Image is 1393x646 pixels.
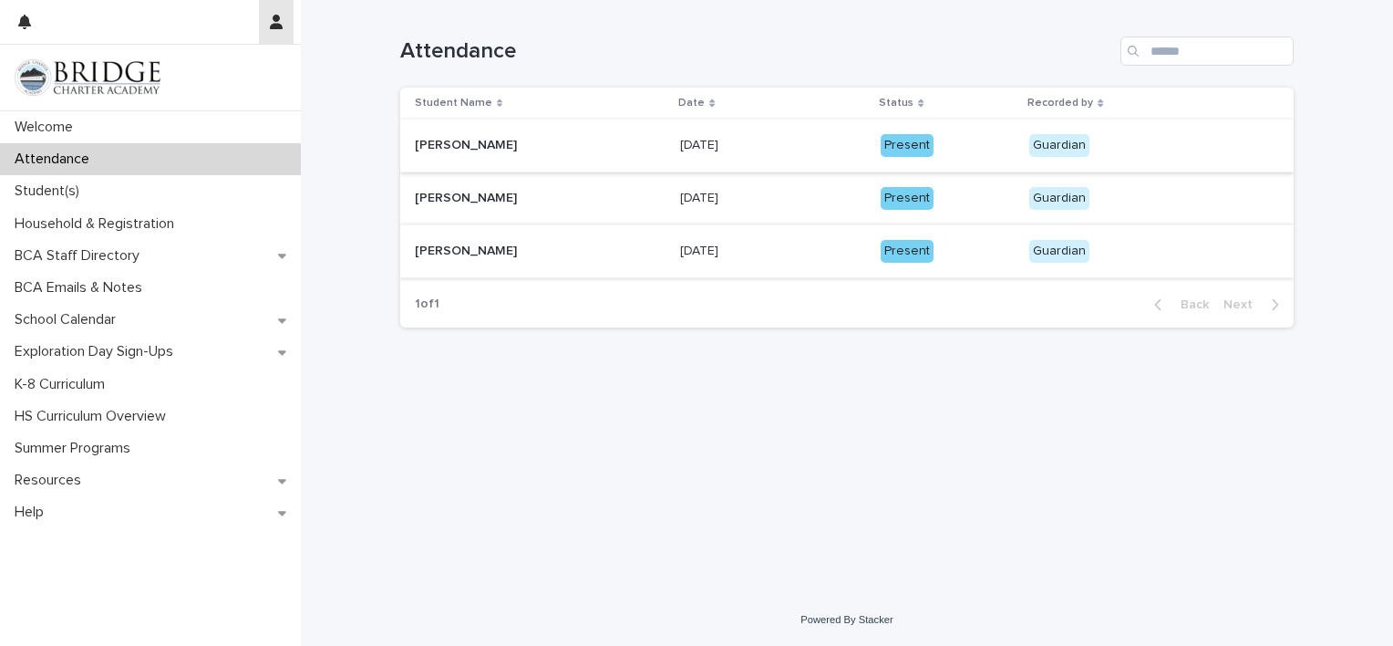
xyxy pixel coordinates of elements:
[415,240,521,259] p: [PERSON_NAME]
[1223,298,1264,311] span: Next
[879,93,913,113] p: Status
[1027,93,1093,113] p: Recorded by
[415,187,521,206] p: [PERSON_NAME]
[881,187,934,210] div: Present
[1029,187,1089,210] div: Guardian
[7,182,94,200] p: Student(s)
[7,215,189,233] p: Household & Registration
[1029,134,1089,157] div: Guardian
[415,134,521,153] p: [PERSON_NAME]
[881,240,934,263] div: Present
[15,59,160,96] img: V1C1m3IdTEidaUdm9Hs0
[7,311,130,328] p: School Calendar
[680,187,722,206] p: [DATE]
[678,93,705,113] p: Date
[400,282,454,327] p: 1 of 1
[7,119,88,136] p: Welcome
[7,151,104,168] p: Attendance
[7,279,157,297] p: BCA Emails & Notes
[400,172,1294,225] tr: [PERSON_NAME][PERSON_NAME] [DATE][DATE] PresentGuardian
[400,224,1294,277] tr: [PERSON_NAME][PERSON_NAME] [DATE][DATE] PresentGuardian
[7,343,188,360] p: Exploration Day Sign-Ups
[1120,36,1294,66] input: Search
[1029,240,1089,263] div: Guardian
[800,614,893,625] a: Powered By Stacker
[7,376,119,393] p: K-8 Curriculum
[7,408,181,425] p: HS Curriculum Overview
[680,134,722,153] p: [DATE]
[680,240,722,259] p: [DATE]
[400,38,1113,65] h1: Attendance
[7,472,96,489] p: Resources
[7,504,58,521] p: Help
[1216,297,1294,313] button: Next
[400,120,1294,172] tr: [PERSON_NAME][PERSON_NAME] [DATE][DATE] PresentGuardian
[881,134,934,157] div: Present
[7,247,154,265] p: BCA Staff Directory
[1170,298,1209,311] span: Back
[415,93,492,113] p: Student Name
[7,440,145,457] p: Summer Programs
[1140,297,1216,313] button: Back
